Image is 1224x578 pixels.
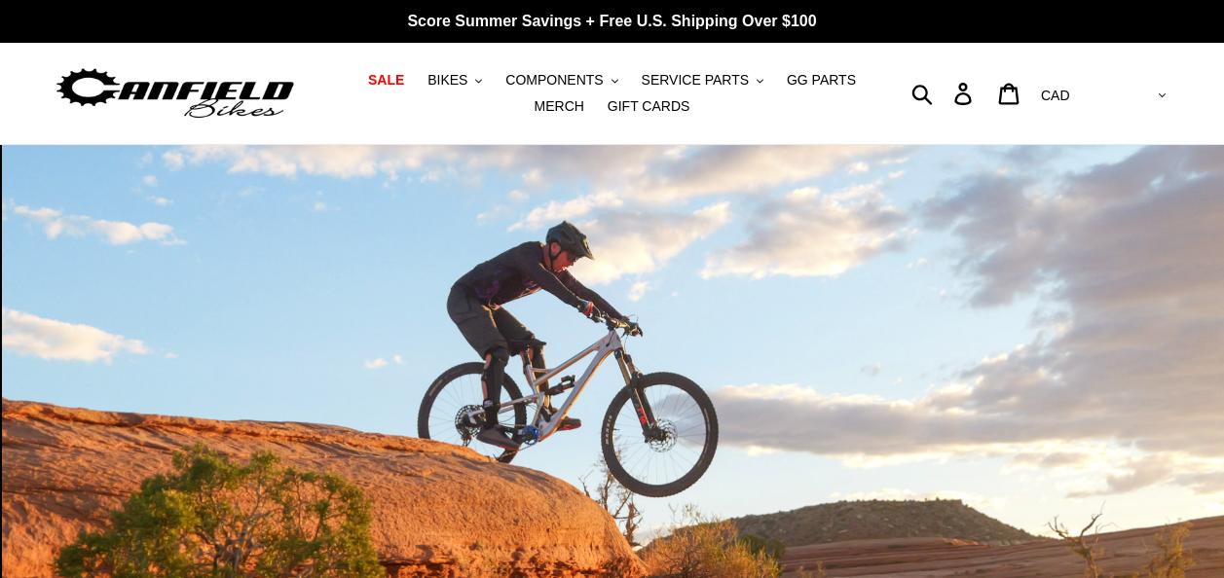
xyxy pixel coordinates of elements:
[632,67,773,93] button: SERVICE PARTS
[777,67,866,93] a: GG PARTS
[608,98,690,115] span: GIFT CARDS
[787,72,856,89] span: GG PARTS
[368,72,404,89] span: SALE
[418,67,492,93] button: BIKES
[505,72,603,89] span: COMPONENTS
[54,63,297,125] img: Canfield Bikes
[358,67,414,93] a: SALE
[525,93,594,120] a: MERCH
[427,72,467,89] span: BIKES
[642,72,749,89] span: SERVICE PARTS
[598,93,700,120] a: GIFT CARDS
[535,98,584,115] span: MERCH
[496,67,627,93] button: COMPONENTS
